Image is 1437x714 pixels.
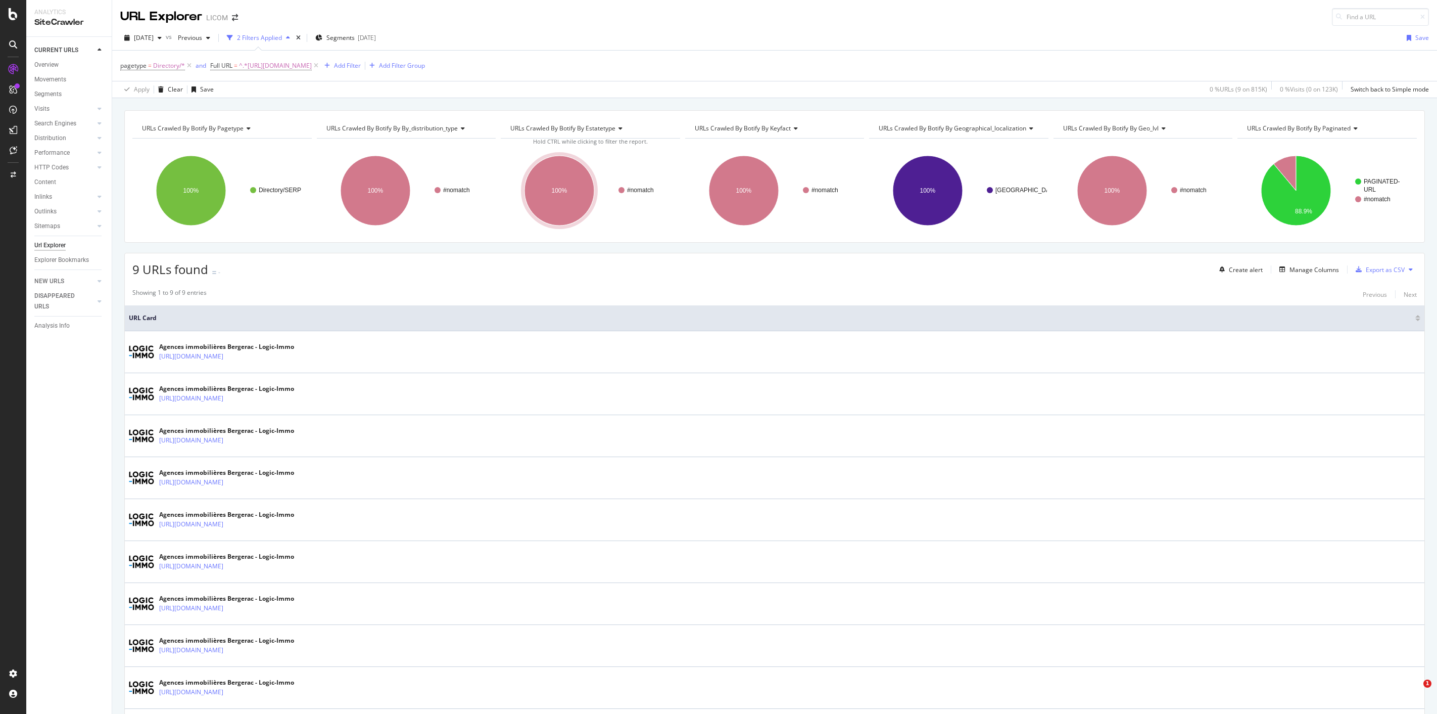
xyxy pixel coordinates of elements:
[34,60,105,70] a: Overview
[34,148,94,158] a: Performance
[34,104,50,114] div: Visits
[324,120,487,137] h4: URLs Crawled By Botify By by_distribution_type
[508,120,671,137] h4: URLs Crawled By Botify By estatetype
[1215,261,1263,278] button: Create alert
[34,206,57,217] div: Outlinks
[129,471,154,484] img: main image
[1404,288,1417,300] button: Next
[34,162,69,173] div: HTTP Codes
[234,61,237,70] span: =
[174,30,214,46] button: Previous
[1366,265,1405,274] div: Export as CSV
[159,678,294,687] div: Agences immobilières Bergerac - Logic-Immo
[159,594,294,603] div: Agences immobilières Bergerac - Logic-Immo
[159,435,223,445] a: [URL][DOMAIN_NAME]
[736,187,751,194] text: 100%
[34,192,94,202] a: Inlinks
[1063,124,1159,132] span: URLs Crawled By Botify By geo_lvl
[311,30,380,46] button: Segments[DATE]
[129,681,154,694] img: main image
[34,133,94,144] a: Distribution
[920,187,936,194] text: 100%
[552,187,567,194] text: 100%
[200,85,214,94] div: Save
[34,17,104,28] div: SiteCrawler
[174,33,202,42] span: Previous
[34,276,64,287] div: NEW URLS
[120,8,202,25] div: URL Explorer
[34,8,104,17] div: Analytics
[34,291,94,312] a: DISAPPEARED URLS
[159,519,223,529] a: [URL][DOMAIN_NAME]
[1364,196,1391,203] text: #nomatch
[1229,265,1263,274] div: Create alert
[879,124,1026,132] span: URLs Crawled By Botify By geographical_localization
[132,288,207,300] div: Showing 1 to 9 of 9 entries
[153,59,185,73] span: Directory/*
[1351,85,1429,94] div: Switch back to Simple mode
[443,187,470,194] text: #nomatch
[379,61,425,70] div: Add Filter Group
[317,147,495,235] svg: A chart.
[869,147,1047,235] div: A chart.
[196,61,206,70] button: and
[34,162,94,173] a: HTTP Codes
[129,639,154,652] img: main image
[34,206,94,217] a: Outlinks
[510,124,615,132] span: URLs Crawled By Botify By estatetype
[34,74,105,85] a: Movements
[159,552,294,561] div: Agences immobilières Bergerac - Logic-Immo
[1404,290,1417,299] div: Next
[159,393,223,404] a: [URL][DOMAIN_NAME]
[995,187,1059,194] text: [GEOGRAPHIC_DATA]
[811,187,838,194] text: #nomatch
[159,645,223,655] a: [URL][DOMAIN_NAME]
[159,510,294,519] div: Agences immobilières Bergerac - Logic-Immo
[132,147,310,235] svg: A chart.
[1423,680,1431,688] span: 1
[34,321,70,331] div: Analysis Info
[159,342,294,351] div: Agences immobilières Bergerac - Logic-Immo
[34,45,94,56] a: CURRENT URLS
[183,187,199,194] text: 100%
[148,61,152,70] span: =
[237,33,282,42] div: 2 Filters Applied
[34,148,70,158] div: Performance
[134,33,154,42] span: 2025 Sep. 19th
[210,61,232,70] span: Full URL
[1363,290,1387,299] div: Previous
[34,276,94,287] a: NEW URLS
[1364,186,1376,193] text: URL
[34,240,105,251] a: Url Explorer
[1363,288,1387,300] button: Previous
[334,61,361,70] div: Add Filter
[259,187,301,194] text: Directory/SERP
[358,33,376,42] div: [DATE]
[533,138,648,145] span: Hold CTRL while clicking to filter the report.
[1280,85,1338,94] div: 0 % Visits ( 0 on 123K )
[134,85,150,94] div: Apply
[1245,120,1408,137] h4: URLs Crawled By Botify By paginated
[142,124,244,132] span: URLs Crawled By Botify By pagetype
[1403,680,1427,704] iframe: Intercom live chat
[695,124,791,132] span: URLs Crawled By Botify By keyfact
[501,147,679,235] div: A chart.
[129,345,154,359] img: main image
[34,104,94,114] a: Visits
[129,314,1413,323] span: URL Card
[120,81,150,98] button: Apply
[1210,85,1267,94] div: 0 % URLs ( 9 on 815K )
[326,124,458,132] span: URLs Crawled By Botify By by_distribution_type
[129,429,154,442] img: main image
[34,118,76,129] div: Search Engines
[1289,265,1339,274] div: Manage Columns
[693,120,855,137] h4: URLs Crawled By Botify By keyfact
[1364,178,1400,185] text: PAGINATED-
[1403,30,1429,46] button: Save
[1237,147,1415,235] div: A chart.
[34,177,105,188] a: Content
[218,268,220,277] div: -
[1295,208,1312,215] text: 88.9%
